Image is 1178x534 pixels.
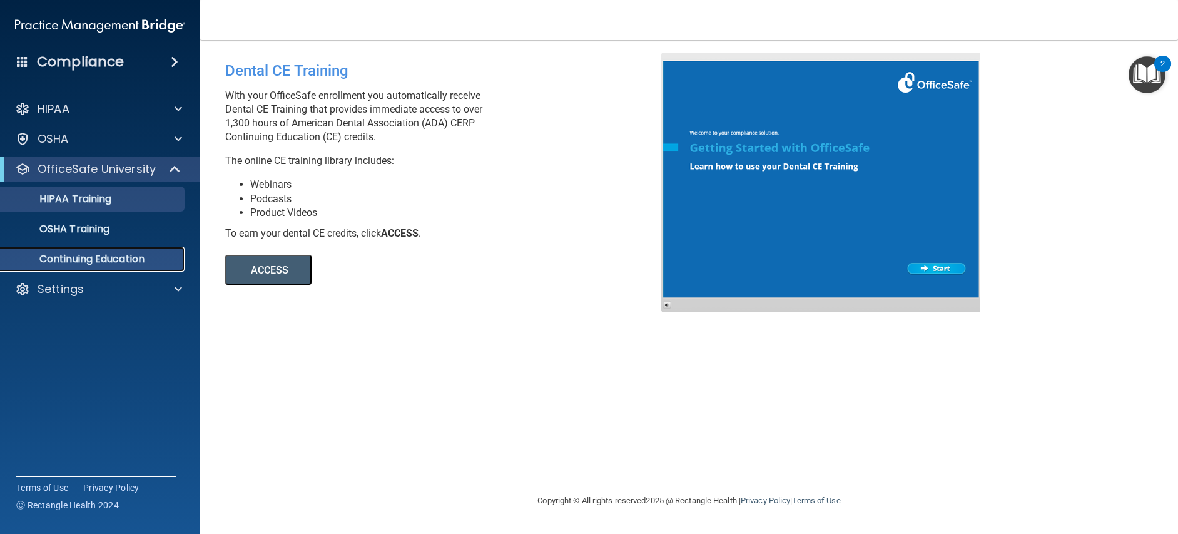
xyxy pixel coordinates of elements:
[38,101,69,116] p: HIPAA
[461,481,918,521] div: Copyright © All rights reserved 2025 @ Rectangle Health | |
[225,227,671,240] div: To earn your dental CE credits, click .
[1129,56,1165,93] button: Open Resource Center, 2 new notifications
[1160,64,1165,80] div: 2
[225,266,567,275] a: ACCESS
[250,178,671,192] li: Webinars
[15,13,185,38] img: PMB logo
[225,89,671,144] p: With your OfficeSafe enrollment you automatically receive Dental CE Training that provides immedi...
[792,496,840,505] a: Terms of Use
[15,282,182,297] a: Settings
[38,162,156,177] p: OfficeSafe University
[83,481,140,494] a: Privacy Policy
[38,282,84,297] p: Settings
[250,206,671,220] li: Product Videos
[225,255,312,285] button: ACCESS
[225,53,671,89] div: Dental CE Training
[741,496,790,505] a: Privacy Policy
[8,223,109,235] p: OSHA Training
[15,131,182,146] a: OSHA
[16,499,119,511] span: Ⓒ Rectangle Health 2024
[38,131,69,146] p: OSHA
[225,154,671,168] p: The online CE training library includes:
[8,193,111,205] p: HIPAA Training
[381,227,419,239] b: ACCESS
[250,192,671,206] li: Podcasts
[37,53,124,71] h4: Compliance
[15,162,181,177] a: OfficeSafe University
[15,101,182,116] a: HIPAA
[16,481,68,494] a: Terms of Use
[8,253,179,265] p: Continuing Education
